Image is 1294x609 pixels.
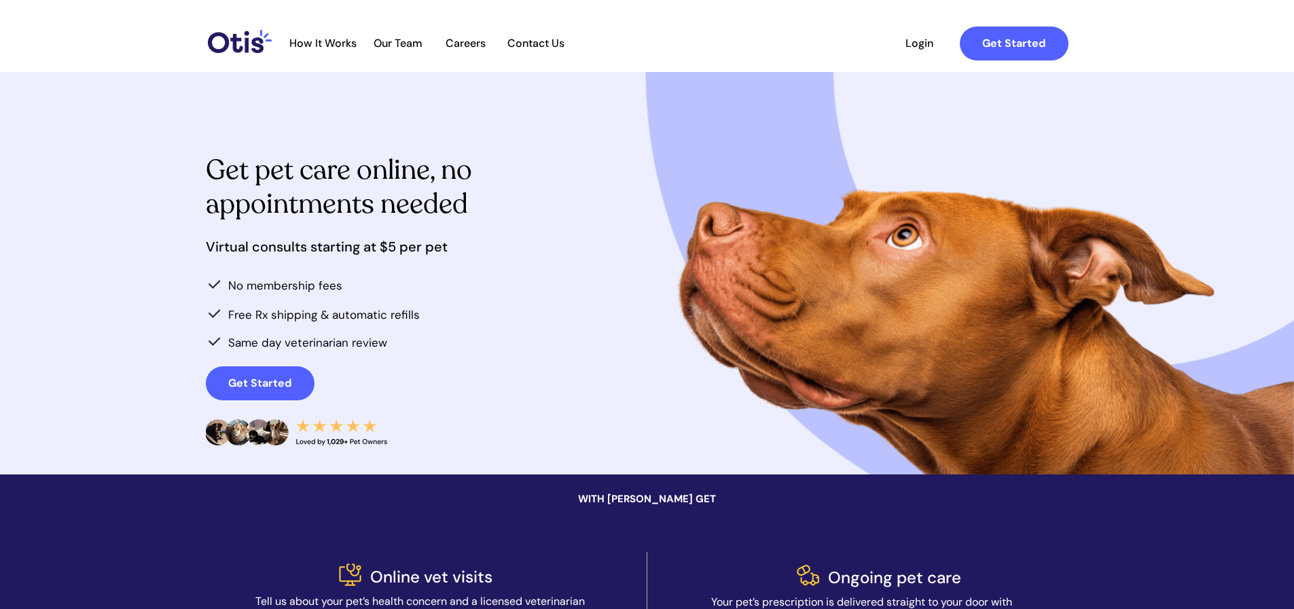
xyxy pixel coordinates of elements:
strong: Get Started [982,36,1045,50]
span: Login [888,37,951,50]
strong: Get Started [228,376,291,390]
span: No membership fees [228,278,342,293]
span: Ongoing pet care [828,567,961,588]
a: Login [888,27,951,60]
span: Free Rx shipping & automatic refills [228,307,420,322]
a: Our Team [365,37,431,50]
a: Get Started [206,366,314,400]
a: How It Works [283,37,363,50]
span: Same day veterinarian review [228,335,387,350]
span: WITH [PERSON_NAME] GET [578,492,716,506]
span: Online vet visits [370,566,492,587]
a: Careers [433,37,499,50]
a: Get Started [960,27,1068,60]
span: Virtual consults starting at $5 per pet [206,238,448,256]
a: Contact Us [501,37,572,50]
span: Get pet care online, no appointments needed [206,152,472,222]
